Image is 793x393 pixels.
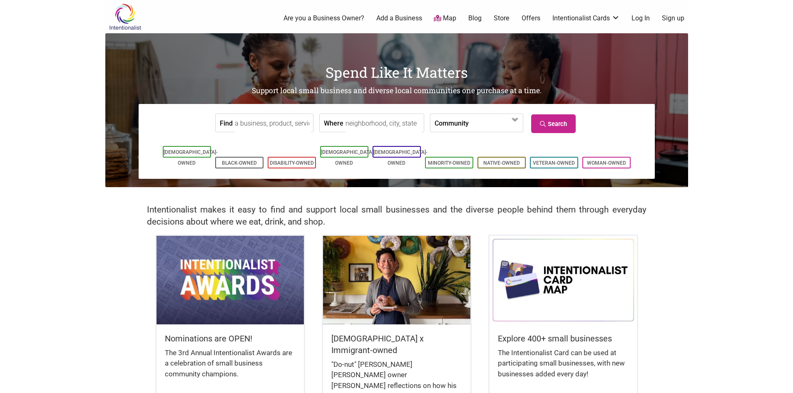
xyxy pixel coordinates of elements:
[270,160,314,166] a: Disability-Owned
[346,114,422,133] input: neighborhood, city, state
[164,149,218,166] a: [DEMOGRAPHIC_DATA]-Owned
[435,114,469,132] label: Community
[498,333,629,344] h5: Explore 400+ small businesses
[373,149,428,166] a: [DEMOGRAPHIC_DATA]-Owned
[220,114,233,132] label: Find
[662,14,684,23] a: Sign up
[376,14,422,23] a: Add a Business
[324,114,343,132] label: Where
[468,14,482,23] a: Blog
[490,236,637,324] img: Intentionalist Card Map
[321,149,375,166] a: [DEMOGRAPHIC_DATA]-Owned
[483,160,520,166] a: Native-Owned
[323,236,470,324] img: King Donuts - Hong Chhuor
[222,160,257,166] a: Black-Owned
[531,114,576,133] a: Search
[498,348,629,388] div: The Intentionalist Card can be used at participating small businesses, with new businesses added ...
[105,3,145,30] img: Intentionalist
[147,204,646,228] h2: Intentionalist makes it easy to find and support local small businesses and the diverse people be...
[283,14,364,23] a: Are you a Business Owner?
[522,14,540,23] a: Offers
[165,333,296,344] h5: Nominations are OPEN!
[494,14,510,23] a: Store
[235,114,311,133] input: a business, product, service
[105,62,688,82] h1: Spend Like It Matters
[587,160,626,166] a: Woman-Owned
[331,333,462,356] h5: [DEMOGRAPHIC_DATA] x Immigrant-owned
[552,14,620,23] a: Intentionalist Cards
[165,348,296,388] div: The 3rd Annual Intentionalist Awards are a celebration of small business community champions.
[533,160,575,166] a: Veteran-Owned
[105,86,688,96] h2: Support local small business and diverse local communities one purchase at a time.
[428,160,470,166] a: Minority-Owned
[434,14,456,23] a: Map
[157,236,304,324] img: Intentionalist Awards
[631,14,650,23] a: Log In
